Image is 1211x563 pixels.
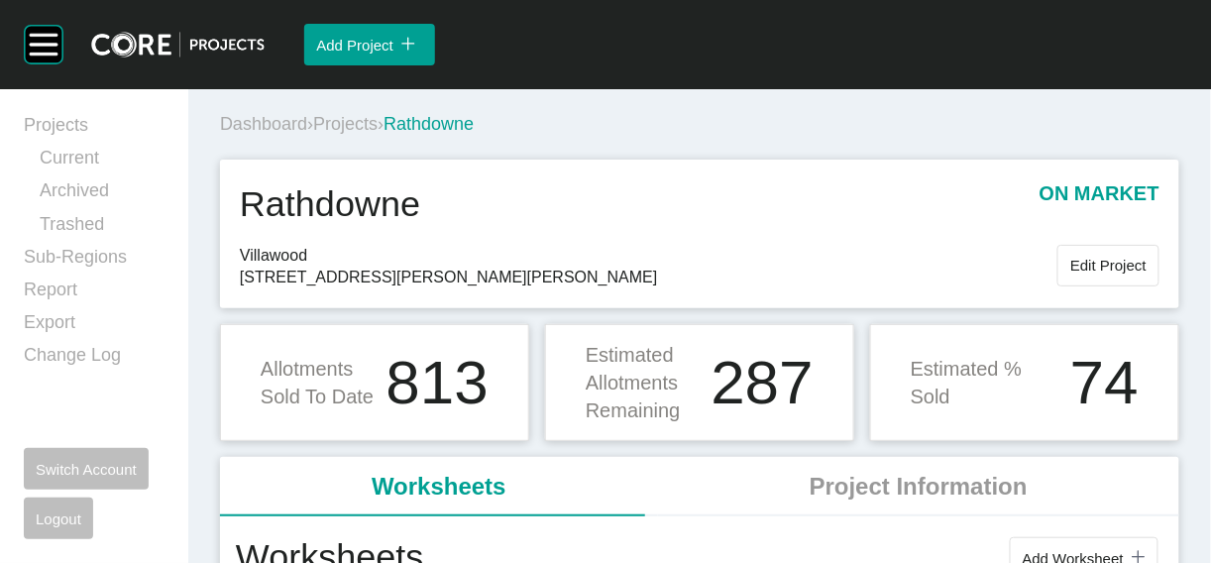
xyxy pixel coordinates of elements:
span: Switch Account [36,461,137,478]
span: Logout [36,510,81,527]
a: Projects [24,113,165,146]
span: › [307,114,313,134]
span: Villawood [240,245,1057,267]
p: Estimated Allotments Remaining [586,341,700,424]
span: Edit Project [1070,257,1147,274]
li: Worksheets [220,457,658,516]
button: Edit Project [1057,245,1159,286]
img: core-logo-dark.3138cae2.png [91,32,265,57]
span: Rathdowne [384,114,474,134]
a: Trashed [40,212,165,245]
a: Current [40,146,165,178]
h1: 287 [712,352,814,413]
span: Add Project [316,37,393,54]
h1: Rathdowne [240,179,420,229]
a: Archived [40,178,165,211]
p: Estimated % Sold [911,355,1058,410]
a: Change Log [24,343,165,376]
a: Report [24,278,165,310]
h1: 813 [386,352,489,413]
h1: 74 [1070,352,1139,413]
a: Export [24,310,165,343]
li: Project Information [658,457,1179,516]
button: Add Project [304,24,435,65]
button: Switch Account [24,448,149,490]
button: Logout [24,498,93,539]
p: Allotments Sold To Date [261,355,375,410]
span: [STREET_ADDRESS][PERSON_NAME][PERSON_NAME] [240,267,1057,288]
a: Dashboard [220,114,307,134]
p: on market [1040,179,1159,229]
a: Projects [313,114,378,134]
a: Sub-Regions [24,245,165,278]
span: › [378,114,384,134]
